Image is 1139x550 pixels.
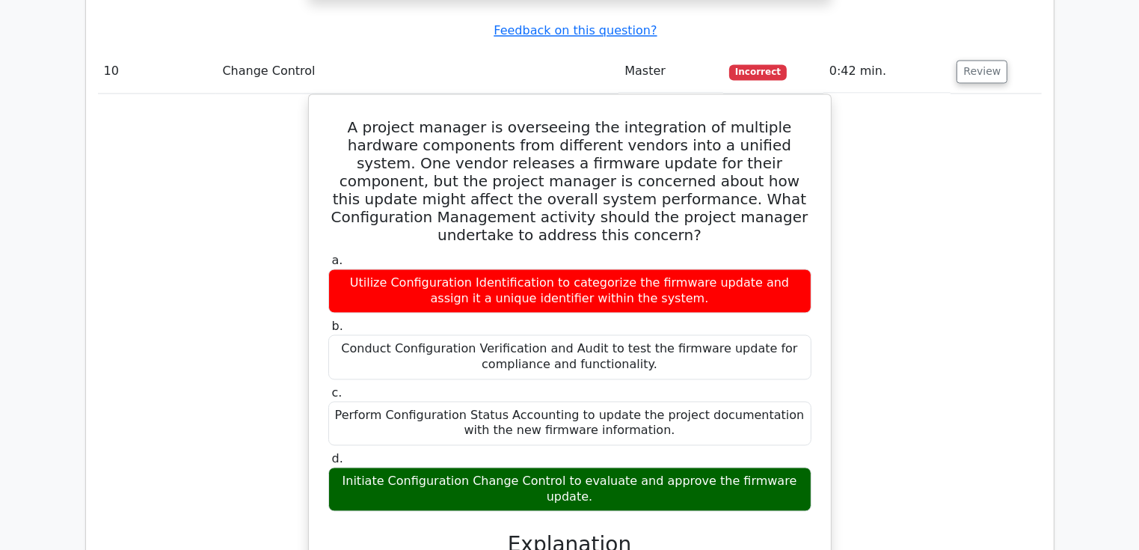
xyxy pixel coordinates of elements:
a: Feedback on this question? [494,23,657,37]
td: 0:42 min. [823,50,951,93]
span: Incorrect [729,64,787,79]
div: Perform Configuration Status Accounting to update the project documentation with the new firmware... [328,401,811,446]
div: Utilize Configuration Identification to categorize the firmware update and assign it a unique ide... [328,269,811,314]
div: Initiate Configuration Change Control to evaluate and approve the firmware update. [328,467,811,512]
td: 10 [98,50,217,93]
span: a. [332,253,343,267]
td: Change Control [216,50,618,93]
td: Master [618,50,723,93]
button: Review [957,60,1007,83]
span: c. [332,385,343,400]
span: b. [332,319,343,333]
div: Conduct Configuration Verification and Audit to test the firmware update for compliance and funct... [328,334,811,379]
h5: A project manager is overseeing the integration of multiple hardware components from different ve... [327,118,813,244]
span: d. [332,451,343,465]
